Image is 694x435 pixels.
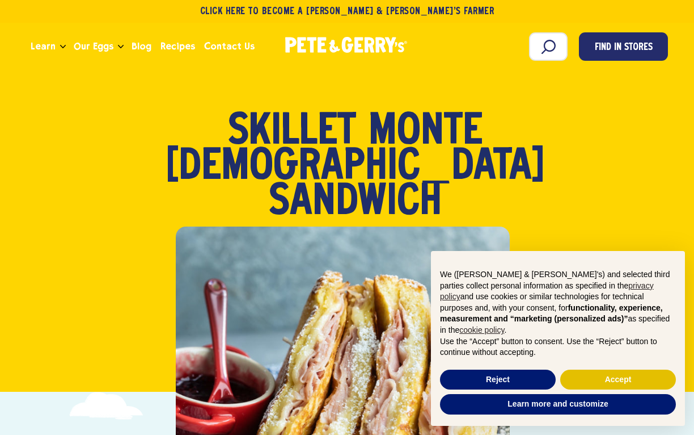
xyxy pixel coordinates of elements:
[166,150,545,185] span: [DEMOGRAPHIC_DATA]
[200,31,259,62] a: Contact Us
[160,39,195,53] span: Recipes
[228,115,356,150] span: Skillet
[26,31,60,62] a: Learn
[74,39,113,53] span: Our Eggs
[595,40,653,56] span: Find in Stores
[440,370,556,390] button: Reject
[369,115,483,150] span: Monte
[204,39,255,53] span: Contact Us
[529,32,568,61] input: Search
[560,370,676,390] button: Accept
[269,185,442,220] span: Sandwich
[118,45,124,49] button: Open the dropdown menu for Our Eggs
[579,32,668,61] a: Find in Stores
[459,325,504,334] a: cookie policy
[31,39,56,53] span: Learn
[60,45,66,49] button: Open the dropdown menu for Learn
[440,269,676,336] p: We ([PERSON_NAME] & [PERSON_NAME]'s) and selected third parties collect personal information as s...
[132,39,151,53] span: Blog
[440,394,676,415] button: Learn more and customize
[156,31,200,62] a: Recipes
[69,31,118,62] a: Our Eggs
[127,31,156,62] a: Blog
[440,336,676,358] p: Use the “Accept” button to consent. Use the “Reject” button to continue without accepting.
